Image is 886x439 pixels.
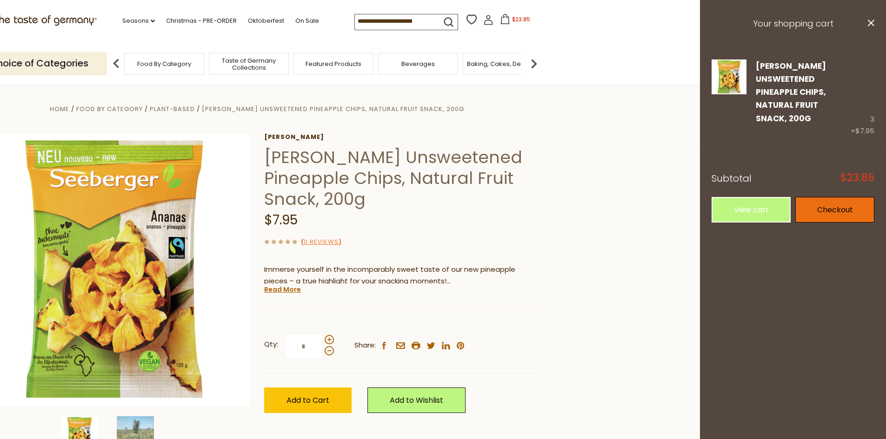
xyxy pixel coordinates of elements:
[712,59,746,137] a: Seeberger Unsweetened Pineapple Chips, Natural Fruit Snack, 200g
[212,57,286,71] a: Taste of Germany Collections
[264,285,301,294] a: Read More
[304,237,339,247] a: 0 Reviews
[712,172,752,185] span: Subtotal
[467,60,539,67] a: Baking, Cakes, Desserts
[495,14,535,28] button: $23.85
[264,147,536,210] h1: [PERSON_NAME] Unsweetened Pineapple Chips, Natural Fruit Snack, 200g
[851,59,874,137] div: 3 ×
[264,387,352,413] button: Add to Cart
[712,197,791,223] a: View cart
[795,197,874,223] a: Checkout
[367,387,466,413] a: Add to Wishlist
[301,237,341,246] span: ( )
[295,16,319,26] a: On Sale
[150,105,195,113] a: Plant-Based
[525,54,543,73] img: next arrow
[756,60,826,124] a: [PERSON_NAME] Unsweetened Pineapple Chips, Natural Fruit Snack, 200g
[264,339,278,350] strong: Qty:
[166,16,237,26] a: Christmas - PRE-ORDER
[202,105,464,113] a: [PERSON_NAME] Unsweetened Pineapple Chips, Natural Fruit Snack, 200g
[76,105,143,113] a: Food By Category
[285,334,323,359] input: Qty:
[306,60,361,67] a: Featured Products
[401,60,435,67] a: Beverages
[712,59,746,94] img: Seeberger Unsweetened Pineapple Chips, Natural Fruit Snack, 200g
[50,105,69,113] a: Home
[855,126,874,136] span: $7.95
[264,211,298,229] span: $7.95
[264,264,536,287] p: Immerse yourself in the incomparably sweet taste of our new pineapple pieces – a true highlight f...
[137,60,191,67] a: Food By Category
[512,15,530,23] span: $23.85
[122,16,155,26] a: Seasons
[286,395,329,406] span: Add to Cart
[107,54,126,73] img: previous arrow
[354,340,376,351] span: Share:
[264,133,536,141] a: [PERSON_NAME]
[248,16,284,26] a: Oktoberfest
[840,173,874,183] span: $23.85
